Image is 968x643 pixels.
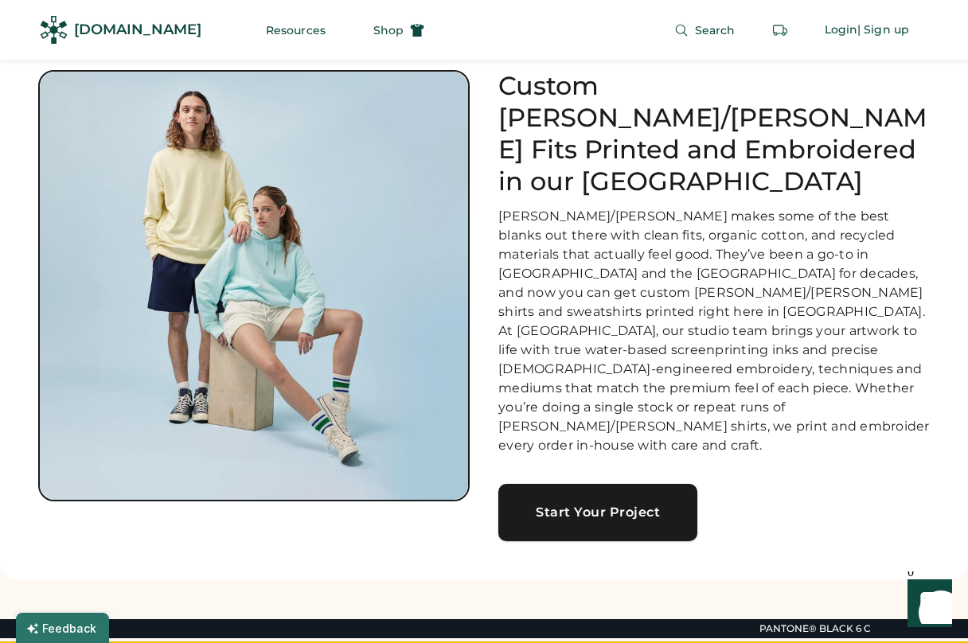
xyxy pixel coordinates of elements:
[655,14,755,46] button: Search
[764,14,796,46] button: Retrieve an order
[74,20,201,40] div: [DOMAIN_NAME]
[498,484,697,541] a: Start Your Project
[247,14,345,46] button: Resources
[354,14,443,46] button: Shop
[498,207,930,455] div: [PERSON_NAME]/[PERSON_NAME] makes some of the best blanks out there with clean fits, organic cott...
[825,22,858,38] div: Login
[373,25,404,36] span: Shop
[498,70,930,197] h1: Custom [PERSON_NAME]/[PERSON_NAME] Fits Printed and Embroidered in our [GEOGRAPHIC_DATA]
[517,506,678,519] div: Start Your Project
[40,72,468,500] img: Photo shoot for Stanley/Stella including two people wearing sweatshirts.
[695,25,736,36] span: Search
[892,571,961,640] iframe: Front Chat
[40,16,68,44] img: Rendered Logo - Screens
[857,22,909,38] div: | Sign up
